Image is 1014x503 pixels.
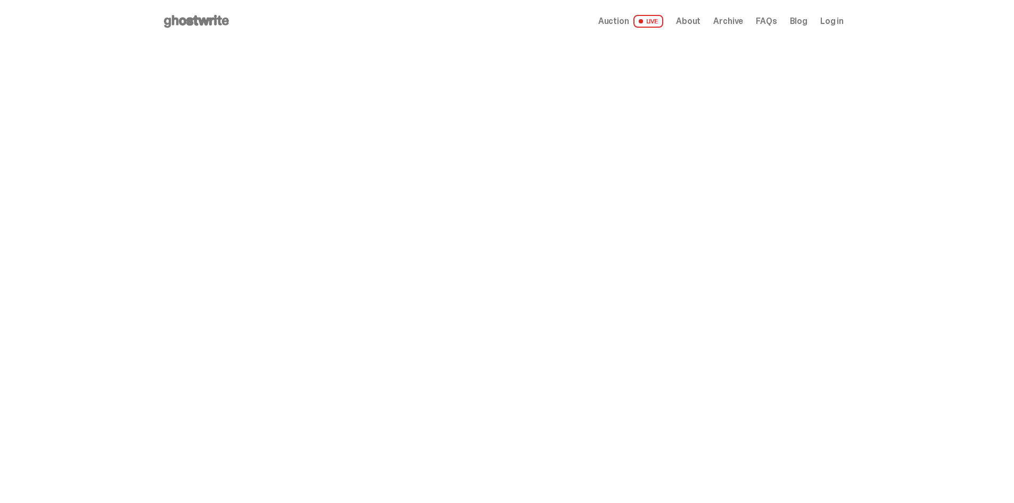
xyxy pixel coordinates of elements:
a: Auction LIVE [598,15,663,28]
a: Archive [713,17,743,26]
a: Log in [820,17,844,26]
span: Auction [598,17,629,26]
a: About [676,17,700,26]
span: LIVE [633,15,664,28]
a: Blog [790,17,807,26]
a: FAQs [756,17,777,26]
